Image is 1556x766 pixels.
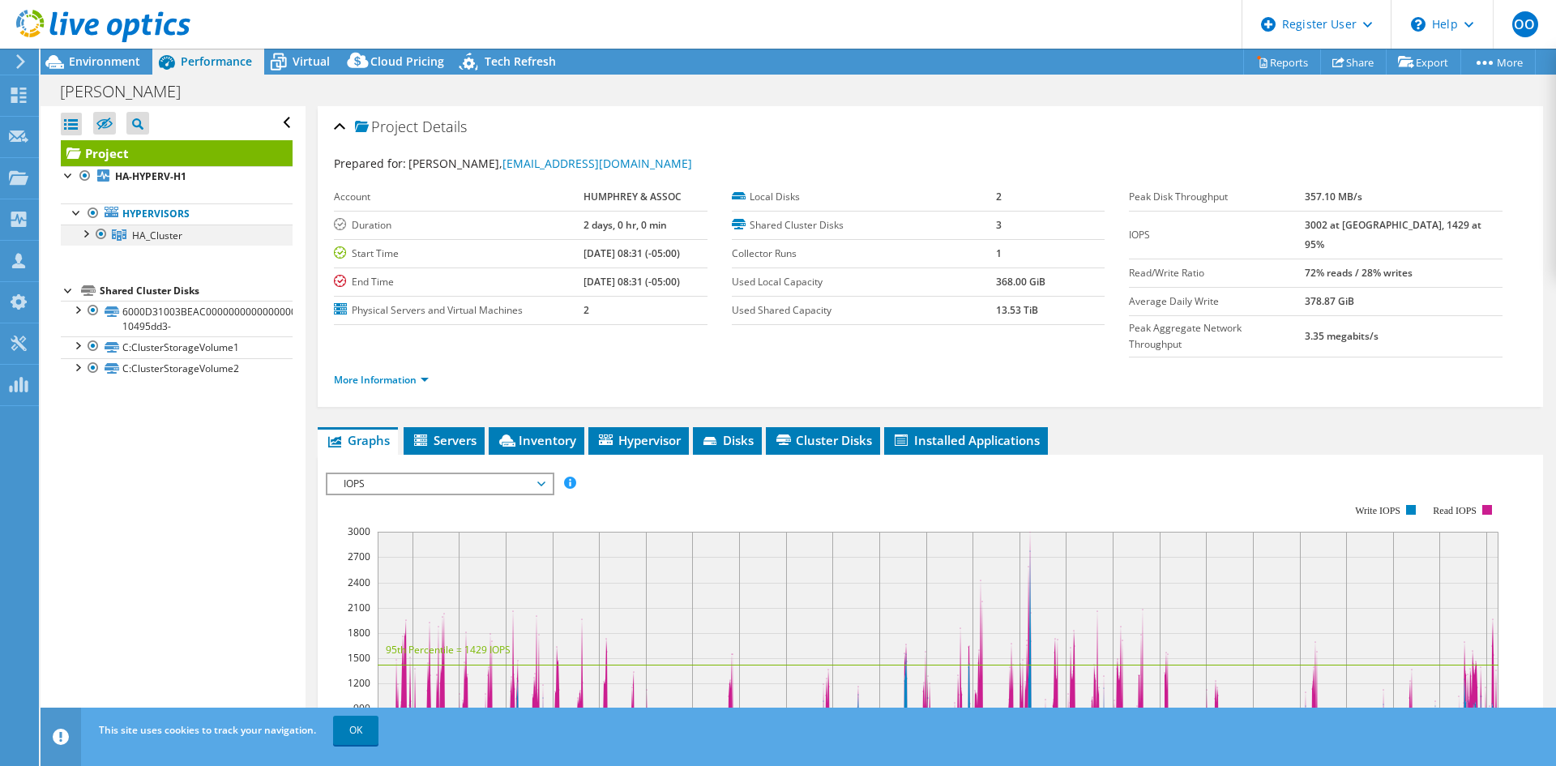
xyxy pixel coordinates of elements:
[1386,49,1461,75] a: Export
[293,53,330,69] span: Virtual
[701,432,754,448] span: Disks
[485,53,556,69] span: Tech Refresh
[1305,190,1362,203] b: 357.10 MB/s
[1512,11,1538,37] span: OO
[996,190,1002,203] b: 2
[732,302,996,319] label: Used Shared Capacity
[334,189,583,205] label: Account
[497,432,576,448] span: Inventory
[502,156,692,171] a: [EMAIL_ADDRESS][DOMAIN_NAME]
[69,53,140,69] span: Environment
[1129,320,1304,353] label: Peak Aggregate Network Throughput
[996,303,1038,317] b: 13.53 TiB
[326,432,390,448] span: Graphs
[61,166,293,187] a: HA-HYPERV-H1
[1460,49,1536,75] a: More
[348,576,370,589] text: 2400
[1305,266,1413,280] b: 72% reads / 28% writes
[583,275,680,289] b: [DATE] 08:31 (-05:00)
[996,246,1002,260] b: 1
[333,716,378,745] a: OK
[774,432,872,448] span: Cluster Disks
[1129,189,1304,205] label: Peak Disk Throughput
[61,336,293,357] a: C:ClusterStorageVolume1
[348,601,370,614] text: 2100
[353,701,370,715] text: 900
[1305,218,1481,251] b: 3002 at [GEOGRAPHIC_DATA], 1429 at 95%
[355,119,418,135] span: Project
[412,432,477,448] span: Servers
[386,643,511,657] text: 95th Percentile = 1429 IOPS
[1129,265,1304,281] label: Read/Write Ratio
[596,432,681,448] span: Hypervisor
[583,190,682,203] b: HUMPHREY & ASSOC
[732,189,996,205] label: Local Disks
[115,169,186,183] b: HA-HYPERV-H1
[732,246,996,262] label: Collector Runs
[732,274,996,290] label: Used Local Capacity
[1320,49,1387,75] a: Share
[422,117,467,136] span: Details
[583,246,680,260] b: [DATE] 08:31 (-05:00)
[732,217,996,233] label: Shared Cluster Disks
[1305,294,1354,308] b: 378.87 GiB
[1129,293,1304,310] label: Average Daily Write
[61,358,293,379] a: C:ClusterStorageVolume2
[996,275,1045,289] b: 368.00 GiB
[348,524,370,538] text: 3000
[408,156,692,171] span: [PERSON_NAME],
[336,474,544,494] span: IOPS
[61,203,293,225] a: Hypervisors
[1129,227,1304,243] label: IOPS
[1243,49,1321,75] a: Reports
[1305,329,1379,343] b: 3.35 megabits/s
[334,156,406,171] label: Prepared for:
[892,432,1040,448] span: Installed Applications
[996,218,1002,232] b: 3
[348,676,370,690] text: 1200
[334,246,583,262] label: Start Time
[53,83,206,101] h1: [PERSON_NAME]
[61,140,293,166] a: Project
[1411,17,1426,32] svg: \n
[61,225,293,246] a: HA_Cluster
[1434,505,1477,516] text: Read IOPS
[334,274,583,290] label: End Time
[583,303,589,317] b: 2
[348,550,370,563] text: 2700
[132,229,182,242] span: HA_Cluster
[348,626,370,640] text: 1800
[1355,505,1400,516] text: Write IOPS
[181,53,252,69] span: Performance
[334,217,583,233] label: Duration
[100,281,293,301] div: Shared Cluster Disks
[99,723,316,737] span: This site uses cookies to track your navigation.
[348,651,370,665] text: 1500
[334,302,583,319] label: Physical Servers and Virtual Machines
[583,218,667,232] b: 2 days, 0 hr, 0 min
[370,53,444,69] span: Cloud Pricing
[334,373,429,387] a: More Information
[61,301,293,336] a: 6000D31003BEAC000000000000000003-10495dd3-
